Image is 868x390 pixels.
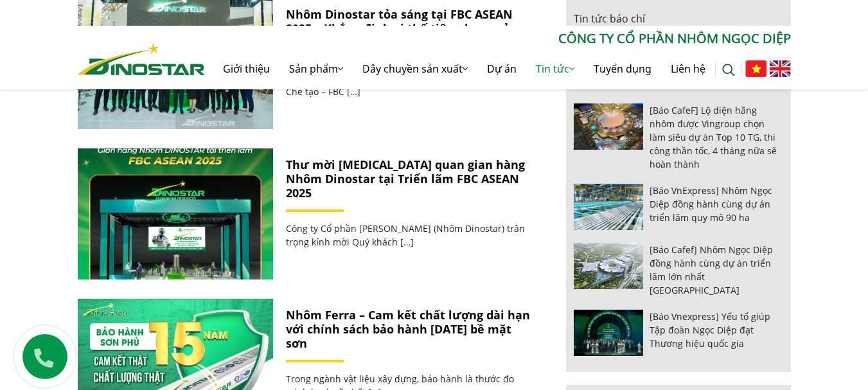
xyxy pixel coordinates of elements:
[661,48,715,89] a: Liên hệ
[745,60,766,77] img: Tiếng Việt
[722,64,735,76] img: search
[574,103,644,150] img: [Báo CafeF] Lộ diện hãng nhôm được Vingroup chọn làm siêu dự án Top 10 TG, thi công thần tốc, 4 t...
[205,29,791,48] p: CÔNG TY CỔ PHẦN NHÔM NGỌC DIỆP
[650,184,772,224] a: [Báo VnExpress] Nhôm Ngọc Diệp đồng hành cùng dự án triển lãm quy mô 90 ha
[279,48,353,89] a: Sản phẩm
[213,48,279,89] a: Giới thiệu
[770,60,791,77] img: English
[477,48,526,89] a: Dự án
[353,48,477,89] a: Dây chuyền sản xuất
[650,244,773,296] a: [Báo Cafef] Nhôm Ngọc Diệp đồng hành cùng dự án triển lãm lớn nhất [GEOGRAPHIC_DATA]
[77,148,272,279] img: Thư mời tham quan gian hàng Nhôm Dinostar tại Triển lãm FBC ASEAN 2025
[526,48,584,89] a: Tin tức
[574,11,783,26] p: Tin tức báo chí
[286,157,525,200] a: Thư mời [MEDICAL_DATA] quan gian hàng Nhôm Dinostar tại Triển lãm FBC ASEAN 2025
[78,148,273,279] a: Thư mời tham quan gian hàng Nhôm Dinostar tại Triển lãm FBC ASEAN 2025
[78,43,205,75] img: Nhôm Dinostar
[584,48,661,89] a: Tuyển dụng
[286,222,534,249] p: Công ty Cổ phần [PERSON_NAME] (Nhôm Dinostar) trân trọng kính mời Quý khách […]
[286,6,517,49] a: Nhôm Dinostar tỏa sáng tại FBC ASEAN 2025 – Khẳng định vị thế tiên phong của ngành nhôm Việt
[574,184,644,230] img: [Báo VnExpress] Nhôm Ngọc Diệp đồng hành cùng dự án triển lãm quy mô 90 ha
[574,310,644,356] img: [Báo Vnexpress] Yếu tố giúp Tập đoàn Ngọc Diệp đạt Thương hiệu quốc gia
[286,307,530,350] a: Nhôm Ferra – Cam kết chất lượng dài hạn với chính sách bảo hành [DATE] bề mặt sơn
[650,310,770,350] a: [Báo Vnexpress] Yếu tố giúp Tập đoàn Ngọc Diệp đạt Thương hiệu quốc gia
[650,104,777,170] a: [Báo CafeF] Lộ diện hãng nhôm được Vingroup chọn làm siêu dự án Top 10 TG, thi công thần tốc, 4 t...
[574,243,644,289] img: [Báo Cafef] Nhôm Ngọc Diệp đồng hành cùng dự án triển lãm lớn nhất Đông Nam Á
